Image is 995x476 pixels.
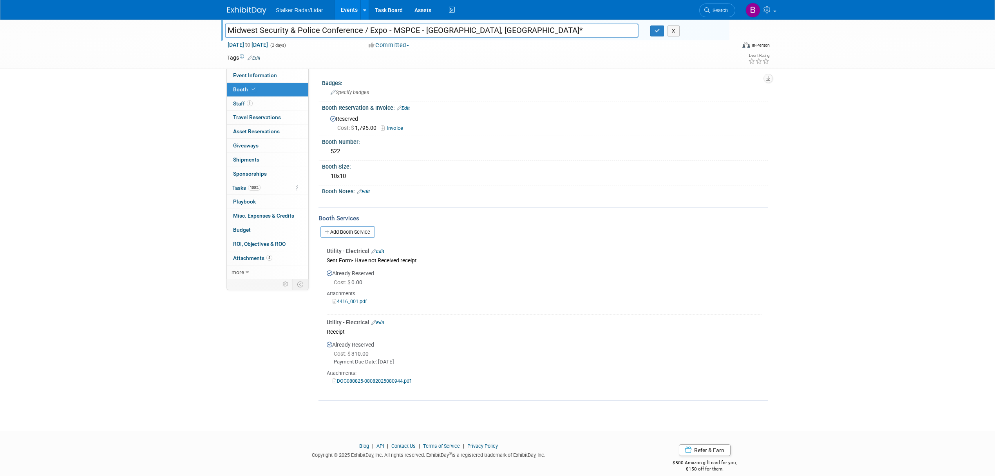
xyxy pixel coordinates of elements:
[334,279,365,285] span: 0.00
[293,279,309,289] td: Toggle Event Tabs
[232,185,261,191] span: Tasks
[233,142,259,149] span: Giveaways
[227,209,308,223] a: Misc. Expenses & Credits
[227,125,308,138] a: Asset Reservations
[461,443,466,449] span: |
[276,7,323,13] span: Stalker Radar/Lidar
[334,358,762,366] div: Payment Due Date: [DATE]
[227,237,308,251] a: ROI, Objectives & ROO
[337,125,380,131] span: 1,795.00
[233,227,251,233] span: Budget
[244,42,251,48] span: to
[370,443,375,449] span: |
[233,198,256,205] span: Playbook
[328,145,762,158] div: 522
[227,223,308,237] a: Budget
[327,247,762,255] div: Utility - Electrical
[233,171,267,177] span: Sponsorships
[668,25,680,36] button: X
[227,54,261,62] td: Tags
[417,443,422,449] span: |
[449,451,452,456] sup: ®
[322,102,768,112] div: Booth Reservation & Invoice:
[642,466,768,472] div: $150 off for them.
[227,153,308,167] a: Shipments
[334,351,372,357] span: 310.00
[327,370,762,377] div: Attachments:
[748,54,769,58] div: Event Rating
[679,444,731,456] a: Refer & Earn
[251,87,255,91] i: Booth reservation complete
[270,43,286,48] span: (2 days)
[318,214,768,223] div: Booth Services
[233,241,286,247] span: ROI, Objectives & ROO
[366,41,412,49] button: Committed
[371,320,384,325] a: Edit
[327,255,762,265] div: Sent Form- Have not Received receipt
[322,77,768,87] div: Badges:
[334,279,351,285] span: Cost: $
[423,443,460,449] a: Terms of Service
[642,454,768,472] div: $500 Amazon gift card for you,
[397,105,410,111] a: Edit
[227,41,268,48] span: [DATE] [DATE]
[233,114,281,120] span: Travel Reservations
[227,69,308,82] a: Event Information
[371,249,384,254] a: Edit
[333,378,411,384] a: DOC080825-08082025080944.pdf
[327,326,762,337] div: Receipt
[248,185,261,191] span: 100%
[233,100,253,107] span: Staff
[742,42,750,48] img: Format-Inperson.png
[227,83,308,96] a: Booth
[327,290,762,297] div: Attachments:
[227,167,308,181] a: Sponsorships
[227,450,630,459] div: Copyright © 2025 ExhibitDay, Inc. All rights reserved. ExhibitDay is a registered trademark of Ex...
[227,251,308,265] a: Attachments4
[333,298,367,304] a: 4416_001.pdf
[328,113,762,132] div: Reserved
[227,195,308,209] a: Playbook
[376,443,384,449] a: API
[689,41,770,53] div: Event Format
[320,226,375,238] a: Add Booth Service
[337,125,355,131] span: Cost: $
[467,443,498,449] a: Privacy Policy
[699,4,735,17] a: Search
[233,72,277,78] span: Event Information
[227,111,308,124] a: Travel Reservations
[227,181,308,195] a: Tasks100%
[233,213,294,219] span: Misc. Expenses & Credits
[328,170,762,182] div: 10x10
[233,156,259,163] span: Shipments
[233,128,280,134] span: Asset Reservations
[266,255,272,261] span: 4
[247,100,253,106] span: 1
[327,265,762,311] div: Already Reserved
[248,55,261,61] a: Edit
[232,269,244,275] span: more
[322,161,768,171] div: Booth Size:
[233,255,272,261] span: Attachments
[745,3,760,18] img: Brooke Journet
[322,185,768,196] div: Booth Notes:
[385,443,390,449] span: |
[381,125,407,131] a: Invoice
[227,7,266,15] img: ExhibitDay
[357,189,370,194] a: Edit
[227,265,308,279] a: more
[279,279,293,289] td: Personalize Event Tab Strip
[322,136,768,146] div: Booth Number:
[233,86,257,93] span: Booth
[391,443,416,449] a: Contact Us
[227,139,308,153] a: Giveaways
[359,443,369,449] a: Blog
[710,7,728,13] span: Search
[327,337,762,391] div: Already Reserved
[751,42,770,48] div: In-Person
[227,97,308,111] a: Staff1
[327,318,762,326] div: Utility - Electrical
[331,89,369,95] span: Specify badges
[334,351,351,357] span: Cost: $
